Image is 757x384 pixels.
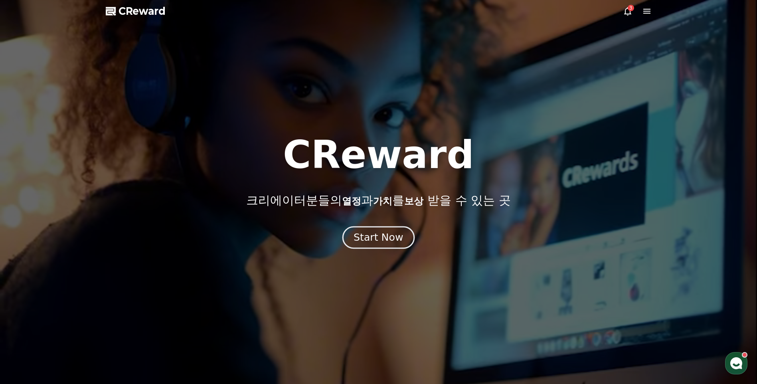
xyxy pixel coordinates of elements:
[628,5,634,11] div: 3
[373,196,392,207] span: 가치
[354,231,403,244] div: Start Now
[106,5,166,18] a: CReward
[342,196,361,207] span: 열정
[103,253,153,273] a: 설정
[344,235,413,242] a: Start Now
[53,253,103,273] a: 대화
[73,265,83,272] span: 대화
[246,193,510,208] p: 크리에이터분들의 과 를 받을 수 있는 곳
[283,136,474,174] h1: CReward
[623,6,632,16] a: 3
[2,253,53,273] a: 홈
[119,5,166,18] span: CReward
[342,226,415,249] button: Start Now
[123,265,133,271] span: 설정
[25,265,30,271] span: 홈
[404,196,423,207] span: 보상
